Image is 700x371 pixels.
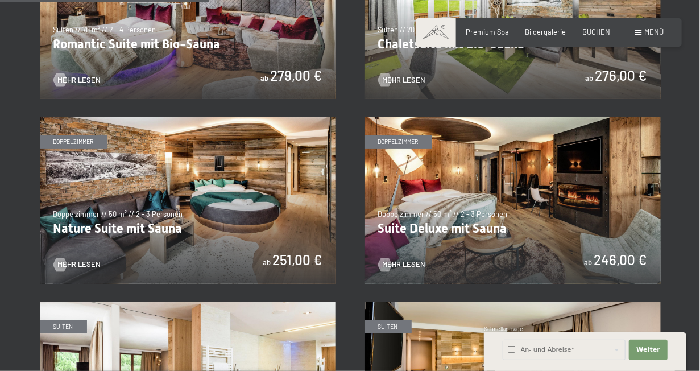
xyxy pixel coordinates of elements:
button: Weiter [629,340,668,360]
img: Suite Deluxe mit Sauna [365,117,661,284]
span: Menü [644,27,664,36]
a: Suite Deluxe mit Sauna [365,117,661,123]
span: Schnellanfrage [484,325,523,332]
a: BUCHEN [582,27,610,36]
span: Mehr Lesen [383,260,426,270]
a: Alpin Studio [365,302,661,308]
span: Mehr Lesen [58,75,101,85]
a: Nature Suite mit Sauna [40,117,336,123]
img: Nature Suite mit Sauna [40,117,336,284]
a: Bildergalerie [525,27,566,36]
span: Mehr Lesen [58,260,101,270]
a: Family Suite [40,302,336,308]
a: Mehr Lesen [53,260,101,270]
a: Mehr Lesen [378,260,426,270]
span: Mehr Lesen [383,75,426,85]
span: Weiter [636,345,660,354]
a: Premium Spa [466,27,510,36]
a: Mehr Lesen [378,75,426,85]
a: Mehr Lesen [53,75,101,85]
